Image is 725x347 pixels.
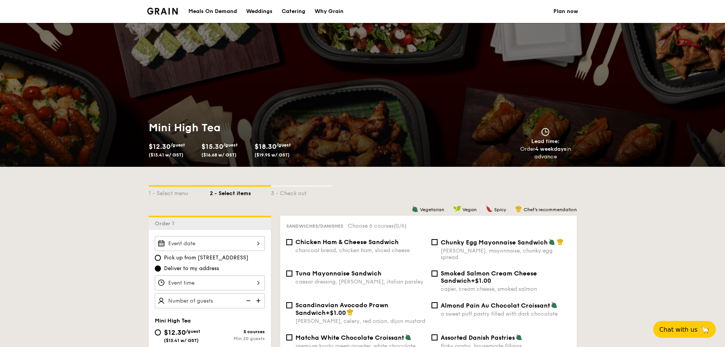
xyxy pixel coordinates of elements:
input: $12.30/guest($13.41 w/ GST)5 coursesMin 20 guests [155,329,161,336]
img: icon-chef-hat.a58ddaea.svg [347,309,354,316]
span: Mini High Tea [155,318,191,324]
input: Number of guests [155,293,265,308]
div: charcoal bread, chicken ham, sliced cheese [295,247,425,254]
span: Chicken Ham & Cheese Sandwich [295,238,399,246]
input: Smoked Salmon Cream Cheese Sandwich+$1.00caper, cream cheese, smoked salmon [431,270,438,277]
img: icon-chef-hat.a58ddaea.svg [515,205,522,212]
div: [PERSON_NAME], celery, red onion, dijon mustard [295,318,425,324]
div: caesar dressing, [PERSON_NAME], italian parsley [295,279,425,285]
input: Tuna Mayonnaise Sandwichcaesar dressing, [PERSON_NAME], italian parsley [286,270,292,277]
input: Almond Pain Au Chocolat Croissanta sweet puff pastry filled with dark chocolate [431,302,438,308]
a: Logotype [147,8,178,15]
span: Smoked Salmon Cream Cheese Sandwich [441,270,537,284]
span: Matcha White Chocolate Croissant [295,334,404,341]
span: $18.30 [255,142,276,151]
input: Event time [155,275,265,290]
img: icon-vegetarian.fe4039eb.svg [551,301,558,308]
span: Almond Pain Au Chocolat Croissant [441,302,550,309]
span: $12.30 [149,142,170,151]
div: 1 - Select menu [149,187,210,197]
span: Deliver to my address [164,265,219,272]
span: Lead time: [531,138,560,145]
span: Vegetarian [420,207,444,212]
img: Grain [147,8,178,15]
img: icon-reduce.1d2dbef1.svg [242,293,253,308]
img: icon-chef-hat.a58ddaea.svg [557,238,564,245]
span: Pick up from [STREET_ADDRESS] [164,254,248,262]
div: 3 - Check out [271,187,332,197]
input: Matcha White Chocolate Croissantpremium kyoto green powder, white chocolate, croissant [286,334,292,340]
div: Min 20 guests [210,336,265,341]
input: Event date [155,236,265,251]
img: icon-clock.2db775ea.svg [540,128,551,136]
span: (0/6) [394,223,407,229]
span: ($19.95 w/ GST) [255,152,290,158]
span: Chat with us [659,326,697,333]
span: /guest [223,142,238,148]
input: Chicken Ham & Cheese Sandwichcharcoal bread, chicken ham, sliced cheese [286,239,292,245]
span: Spicy [494,207,506,212]
span: ($13.41 w/ GST) [164,338,199,343]
span: Scandinavian Avocado Prawn Sandwich [295,301,388,316]
span: Chef's recommendation [524,207,577,212]
div: 5 courses [210,329,265,334]
img: icon-vegetarian.fe4039eb.svg [405,334,412,340]
span: 🦙 [701,325,710,334]
span: /guest [276,142,291,148]
span: Chunky Egg Mayonnaise Sandwich [441,239,548,246]
span: /guest [186,329,200,334]
input: Chunky Egg Mayonnaise Sandwich[PERSON_NAME], mayonnaise, chunky egg spread [431,239,438,245]
h1: Mini High Tea [149,121,360,135]
span: Vegan [462,207,477,212]
span: Sandwiches/Danishes [286,223,343,229]
button: Chat with us🦙 [653,321,716,338]
strong: 4 weekdays [535,146,566,152]
img: icon-vegetarian.fe4039eb.svg [548,238,555,245]
span: +$1.00 [471,277,491,284]
div: [PERSON_NAME], mayonnaise, chunky egg spread [441,248,571,261]
img: icon-vegetarian.fe4039eb.svg [412,205,418,212]
span: $15.30 [201,142,223,151]
span: Order 1 [155,220,177,227]
input: Assorted Danish Pastriesflaky pastry, housemade fillings [431,334,438,340]
span: Assorted Danish Pastries [441,334,515,341]
img: icon-vegetarian.fe4039eb.svg [516,334,522,340]
img: icon-vegan.f8ff3823.svg [453,205,461,212]
div: a sweet puff pastry filled with dark chocolate [441,311,571,317]
input: Deliver to my address [155,266,161,272]
img: icon-add.58712e84.svg [253,293,265,308]
span: Choose 6 courses [348,223,407,229]
span: ($13.41 w/ GST) [149,152,183,158]
div: 2 - Select items [210,187,271,197]
img: icon-spicy.37a8142b.svg [486,205,493,212]
div: Order in advance [511,145,580,161]
input: Scandinavian Avocado Prawn Sandwich+$1.00[PERSON_NAME], celery, red onion, dijon mustard [286,302,292,308]
input: Pick up from [STREET_ADDRESS] [155,255,161,261]
span: /guest [170,142,185,148]
span: Tuna Mayonnaise Sandwich [295,270,381,277]
span: ($16.68 w/ GST) [201,152,237,158]
span: $12.30 [164,328,186,337]
div: caper, cream cheese, smoked salmon [441,286,571,292]
span: +$1.00 [326,309,346,316]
